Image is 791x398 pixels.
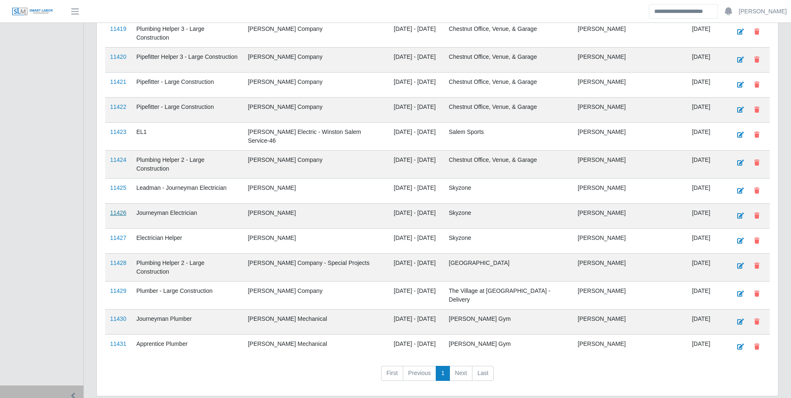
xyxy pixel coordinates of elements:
td: Journeyman Plumber [131,310,243,335]
a: 1 [436,366,450,381]
td: [DATE] [687,229,727,254]
td: [PERSON_NAME] [243,179,389,204]
td: [PERSON_NAME] Mechanical [243,335,389,360]
td: [PERSON_NAME] [573,229,687,254]
td: [PERSON_NAME] Mechanical [243,310,389,335]
td: EL1 [131,123,243,151]
td: [PERSON_NAME] Electric - Winston Salem Service-46 [243,123,389,151]
td: [DATE] - [DATE] [389,282,444,310]
td: [DATE] - [DATE] [389,179,444,204]
td: Apprentice Plumber [131,335,243,360]
td: [DATE] [687,335,727,360]
td: [DATE] - [DATE] [389,73,444,98]
td: [DATE] - [DATE] [389,254,444,282]
td: [PERSON_NAME] [573,73,687,98]
td: [PERSON_NAME] Company [243,151,389,179]
td: [DATE] - [DATE] [389,151,444,179]
td: [PERSON_NAME] [243,229,389,254]
td: Chestnut Office, Venue, & Garage [444,98,573,123]
td: [GEOGRAPHIC_DATA] [444,254,573,282]
td: [DATE] [687,20,727,48]
td: [DATE] - [DATE] [389,204,444,229]
td: Chestnut Office, Venue, & Garage [444,48,573,73]
a: 11429 [110,287,126,294]
td: Skyzone [444,229,573,254]
td: [PERSON_NAME] Company [243,73,389,98]
td: [PERSON_NAME] [573,20,687,48]
td: [DATE] [687,123,727,151]
td: [DATE] - [DATE] [389,20,444,48]
td: [PERSON_NAME] [573,335,687,360]
img: SLM Logo [12,7,53,16]
a: 11431 [110,340,126,347]
td: Plumbing Helper 3 - Large Construction [131,20,243,48]
a: 11427 [110,234,126,241]
td: [PERSON_NAME] [573,151,687,179]
td: [DATE] [687,151,727,179]
a: 11426 [110,209,126,216]
a: 11428 [110,259,126,266]
td: [DATE] - [DATE] [389,335,444,360]
td: [DATE] [687,254,727,282]
a: 11430 [110,315,126,322]
td: [PERSON_NAME] [573,204,687,229]
td: [PERSON_NAME] Gym [444,310,573,335]
td: [PERSON_NAME] [573,98,687,123]
td: Skyzone [444,179,573,204]
td: [DATE] [687,73,727,98]
a: 11423 [110,128,126,135]
td: Pipefitter - Large Construction [131,98,243,123]
td: [PERSON_NAME] Company [243,20,389,48]
td: [DATE] - [DATE] [389,229,444,254]
td: Plumbing Helper 2 - Large Construction [131,254,243,282]
a: 11419 [110,25,126,32]
a: 11424 [110,156,126,163]
td: Chestnut Office, Venue, & Garage [444,73,573,98]
a: 11420 [110,53,126,60]
td: [DATE] [687,310,727,335]
td: [DATE] - [DATE] [389,48,444,73]
td: [PERSON_NAME] [573,254,687,282]
td: Pipefitter Helper 3 - Large Construction [131,48,243,73]
a: [PERSON_NAME] [739,7,787,16]
td: [PERSON_NAME] Company - Special Projects [243,254,389,282]
td: Chestnut Office, Venue, & Garage [444,20,573,48]
td: Plumber - Large Construction [131,282,243,310]
td: [DATE] - [DATE] [389,98,444,123]
td: Skyzone [444,204,573,229]
td: Salem Sports [444,123,573,151]
td: [DATE] [687,98,727,123]
td: [PERSON_NAME] [573,179,687,204]
td: [PERSON_NAME] Company [243,282,389,310]
td: The Village at [GEOGRAPHIC_DATA] - Delivery [444,282,573,310]
td: Journeyman Electrician [131,204,243,229]
td: [DATE] - [DATE] [389,123,444,151]
td: Chestnut Office, Venue, & Garage [444,151,573,179]
a: 11422 [110,103,126,110]
td: [DATE] - [DATE] [389,310,444,335]
td: [PERSON_NAME] Company [243,98,389,123]
td: [DATE] [687,48,727,73]
a: 11425 [110,184,126,191]
td: [PERSON_NAME] [573,123,687,151]
a: 11421 [110,78,126,85]
td: [DATE] [687,282,727,310]
td: [DATE] [687,204,727,229]
td: Leadman - Journeyman Electrician [131,179,243,204]
td: [DATE] [687,179,727,204]
td: Pipefitter - Large Construction [131,73,243,98]
input: Search [649,4,718,19]
td: Electrician Helper [131,229,243,254]
td: [PERSON_NAME] [573,282,687,310]
td: [PERSON_NAME] [573,310,687,335]
td: [PERSON_NAME] Gym [444,335,573,360]
nav: pagination [105,366,770,388]
td: Plumbing Helper 2 - Large Construction [131,151,243,179]
td: [PERSON_NAME] Company [243,48,389,73]
td: [PERSON_NAME] [243,204,389,229]
td: [PERSON_NAME] [573,48,687,73]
